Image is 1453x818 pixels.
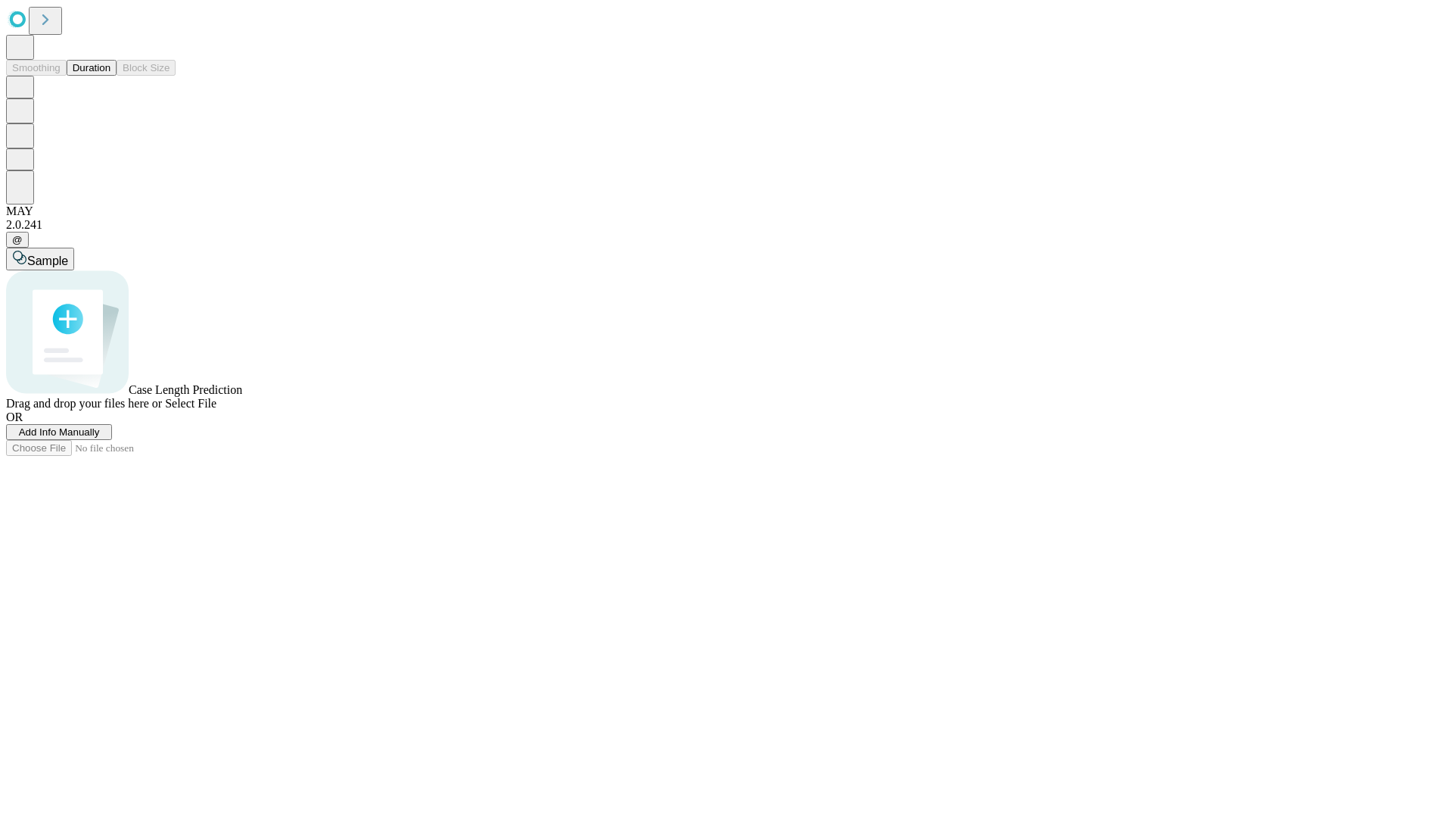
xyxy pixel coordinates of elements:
[67,60,117,76] button: Duration
[27,254,68,267] span: Sample
[19,426,100,438] span: Add Info Manually
[165,397,216,410] span: Select File
[6,232,29,248] button: @
[6,60,67,76] button: Smoothing
[6,218,1447,232] div: 2.0.241
[6,424,112,440] button: Add Info Manually
[12,234,23,245] span: @
[129,383,242,396] span: Case Length Prediction
[117,60,176,76] button: Block Size
[6,411,23,423] span: OR
[6,204,1447,218] div: MAY
[6,248,74,270] button: Sample
[6,397,162,410] span: Drag and drop your files here or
